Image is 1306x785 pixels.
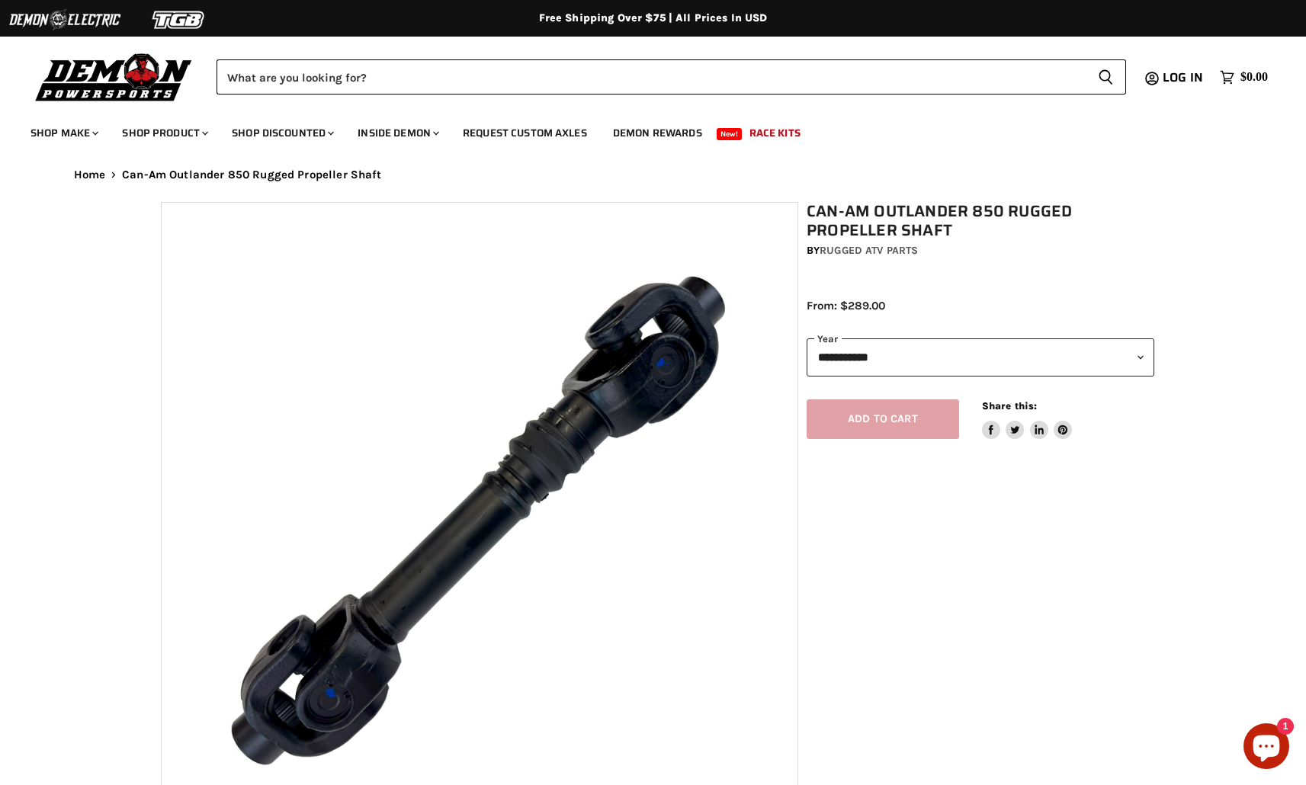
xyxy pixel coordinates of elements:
[1163,68,1203,87] span: Log in
[738,117,812,149] a: Race Kits
[19,117,107,149] a: Shop Make
[807,242,1154,259] div: by
[43,168,1263,181] nav: Breadcrumbs
[982,400,1037,412] span: Share this:
[807,338,1154,376] select: year
[217,59,1086,95] input: Search
[111,117,217,149] a: Shop Product
[1240,70,1268,85] span: $0.00
[1239,723,1294,773] inbox-online-store-chat: Shopify online store chat
[602,117,714,149] a: Demon Rewards
[217,59,1126,95] form: Product
[122,168,381,181] span: Can-Am Outlander 850 Rugged Propeller Shaft
[74,168,106,181] a: Home
[451,117,598,149] a: Request Custom Axles
[19,111,1264,149] ul: Main menu
[807,202,1154,240] h1: Can-Am Outlander 850 Rugged Propeller Shaft
[30,50,197,104] img: Demon Powersports
[1212,66,1276,88] a: $0.00
[1086,59,1126,95] button: Search
[43,11,1263,25] div: Free Shipping Over $75 | All Prices In USD
[807,299,885,312] span: From: $289.00
[122,5,236,34] img: TGB Logo 2
[982,399,1073,440] aside: Share this:
[8,5,122,34] img: Demon Electric Logo 2
[220,117,343,149] a: Shop Discounted
[1156,71,1212,85] a: Log in
[717,128,743,140] span: New!
[820,244,918,257] a: Rugged ATV Parts
[346,117,448,149] a: Inside Demon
